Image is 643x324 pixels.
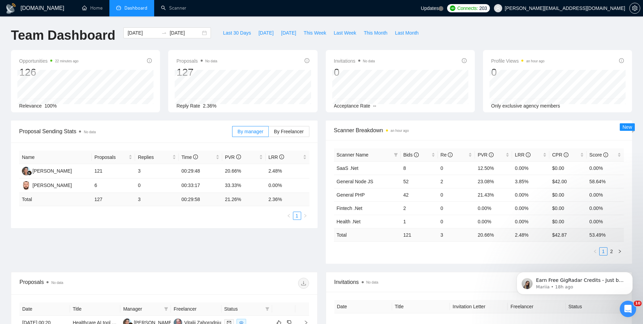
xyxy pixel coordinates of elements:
[32,167,72,175] div: [PERSON_NAME]
[266,178,309,193] td: 0.00%
[222,164,266,178] td: 20.66%
[587,161,624,175] td: 0.00%
[255,27,277,38] button: [DATE]
[176,57,217,65] span: Proposals
[337,165,359,171] a: SaaS .Net
[19,103,42,109] span: Relevance
[92,151,135,164] th: Proposals
[512,161,549,175] td: 0.00%
[619,58,624,63] span: info-circle
[438,228,475,241] td: 3
[363,59,375,63] span: No data
[70,302,121,316] th: Title
[224,305,263,313] span: Status
[222,178,266,193] td: 33.33%
[179,193,222,206] td: 00:29:58
[225,154,241,160] span: PVR
[163,304,170,314] span: filter
[22,168,72,173] a: TH[PERSON_NAME]
[22,167,30,175] img: TH
[403,152,419,158] span: Bids
[391,129,409,133] time: an hour ago
[334,300,392,313] th: Date
[135,151,178,164] th: Replies
[512,228,549,241] td: 2.48 %
[94,153,127,161] span: Proposals
[264,304,271,314] span: filter
[44,103,57,109] span: 100%
[587,215,624,228] td: 0.00%
[438,215,475,228] td: 0
[475,161,512,175] td: 12.50%
[589,152,608,158] span: Score
[334,57,375,65] span: Invitations
[124,5,147,11] span: Dashboard
[293,212,301,220] li: 1
[549,175,587,188] td: $42.00
[337,219,361,224] a: Health .Net
[147,58,152,63] span: info-circle
[508,300,565,313] th: Freelancer
[364,29,387,37] span: This Month
[491,66,545,79] div: 0
[334,66,375,79] div: 0
[450,300,508,313] th: Invitation Letter
[401,215,438,228] td: 1
[116,5,121,10] span: dashboard
[293,212,301,220] a: 1
[182,154,198,160] span: Time
[334,126,624,135] span: Scanner Breakdown
[491,57,545,65] span: Profile Views
[616,247,624,256] li: Next Page
[170,29,201,37] input: End date
[138,153,171,161] span: Replies
[373,103,376,109] span: --
[401,161,438,175] td: 8
[479,4,487,12] span: 203
[84,130,96,134] span: No data
[128,29,159,37] input: Start date
[441,152,453,158] span: Re
[266,193,309,206] td: 2.36 %
[450,5,455,11] img: upwork-logo.png
[475,228,512,241] td: 20.66 %
[552,152,568,158] span: CPR
[334,29,356,37] span: Last Week
[238,129,263,134] span: By manager
[401,188,438,201] td: 42
[135,164,178,178] td: 3
[394,153,398,157] span: filter
[392,150,399,160] span: filter
[634,301,642,306] span: 10
[305,58,309,63] span: info-circle
[496,6,500,11] span: user
[337,152,369,158] span: Scanner Name
[304,29,326,37] span: This Week
[19,151,92,164] th: Name
[587,188,624,201] td: 0.00%
[301,212,309,220] button: right
[203,103,217,109] span: 2.36%
[549,228,587,241] td: $ 42.87
[629,5,640,11] a: setting
[285,212,293,220] button: left
[337,205,362,211] a: Fintech .Net
[281,29,296,37] span: [DATE]
[82,5,103,11] a: homeHome
[265,307,269,311] span: filter
[608,248,615,255] a: 2
[599,247,607,256] li: 1
[630,5,640,11] span: setting
[222,193,266,206] td: 21.26 %
[92,178,135,193] td: 6
[219,27,255,38] button: Last 30 Days
[549,215,587,228] td: $0.00
[587,201,624,215] td: 0.00%
[414,152,419,157] span: info-circle
[629,3,640,14] button: setting
[401,201,438,215] td: 2
[301,212,309,220] li: Next Page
